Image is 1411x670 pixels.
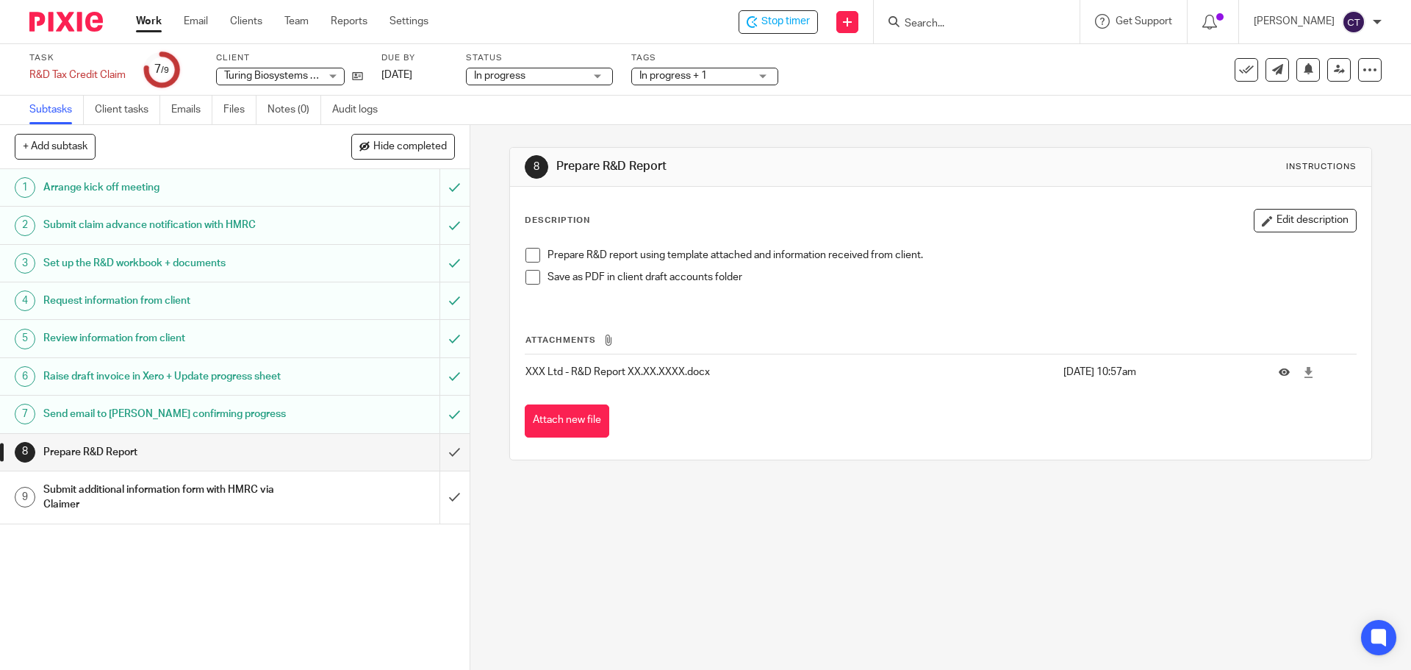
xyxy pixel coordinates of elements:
div: 7 [15,404,35,424]
span: Get Support [1116,16,1172,26]
button: + Add subtask [15,134,96,159]
label: Tags [631,52,778,64]
p: [DATE] 10:57am [1063,365,1257,379]
span: Turing Biosystems Ltd [224,71,326,81]
label: Client [216,52,363,64]
div: 4 [15,291,35,311]
h1: Prepare R&D Report [43,441,298,463]
a: Work [136,14,162,29]
div: R&amp;D Tax Credit Claim [29,68,126,82]
div: 6 [15,366,35,387]
a: Download [1303,365,1314,379]
button: Hide completed [351,134,455,159]
label: Task [29,52,126,64]
div: 7 [154,61,169,78]
div: R&D Tax Credit Claim [29,68,126,82]
div: Turing Biosystems Ltd - R&D Tax Credit Claim [739,10,818,34]
span: [DATE] [381,70,412,80]
h1: Raise draft invoice in Xero + Update progress sheet [43,366,298,388]
div: 1 [15,177,35,198]
h1: Request information from client [43,290,298,312]
label: Due by [381,52,448,64]
img: svg%3E [1342,10,1365,34]
p: Description [525,215,590,227]
label: Status [466,52,613,64]
a: Files [223,96,256,124]
span: Hide completed [373,141,447,153]
span: In progress + 1 [639,71,707,81]
span: Attachments [525,336,596,344]
a: Audit logs [332,96,389,124]
span: Stop timer [761,14,810,29]
a: Email [184,14,208,29]
input: Search [903,18,1035,31]
h1: Send email to [PERSON_NAME] confirming progress [43,403,298,425]
h1: Review information from client [43,327,298,349]
a: Notes (0) [268,96,321,124]
div: 2 [15,215,35,236]
small: /9 [161,66,169,74]
p: [PERSON_NAME] [1254,14,1335,29]
div: 5 [15,329,35,349]
button: Edit description [1254,209,1357,232]
button: Attach new file [525,405,609,438]
a: Team [284,14,309,29]
span: In progress [474,71,525,81]
img: Pixie [29,12,103,32]
div: 8 [15,442,35,463]
div: 3 [15,253,35,274]
div: 9 [15,487,35,507]
a: Settings [389,14,428,29]
a: Emails [171,96,212,124]
h1: Prepare R&D Report [556,159,972,174]
h1: Submit claim advance notification with HMRC [43,214,298,236]
h1: Arrange kick off meeting [43,177,298,199]
h1: Set up the R&D workbook + documents [43,252,298,274]
div: 8 [525,155,548,179]
a: Client tasks [95,96,160,124]
p: Save as PDF in client draft accounts folder [547,270,1355,285]
a: Subtasks [29,96,84,124]
p: XXX Ltd - R&D Report XX.XX.XXXX.docx [525,365,1055,379]
a: Clients [230,14,262,29]
div: Instructions [1286,161,1357,173]
h1: Submit additional information form with HMRC via Claimer [43,479,298,516]
a: Reports [331,14,367,29]
p: Prepare R&D report using template attached and information received from client. [547,248,1355,263]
